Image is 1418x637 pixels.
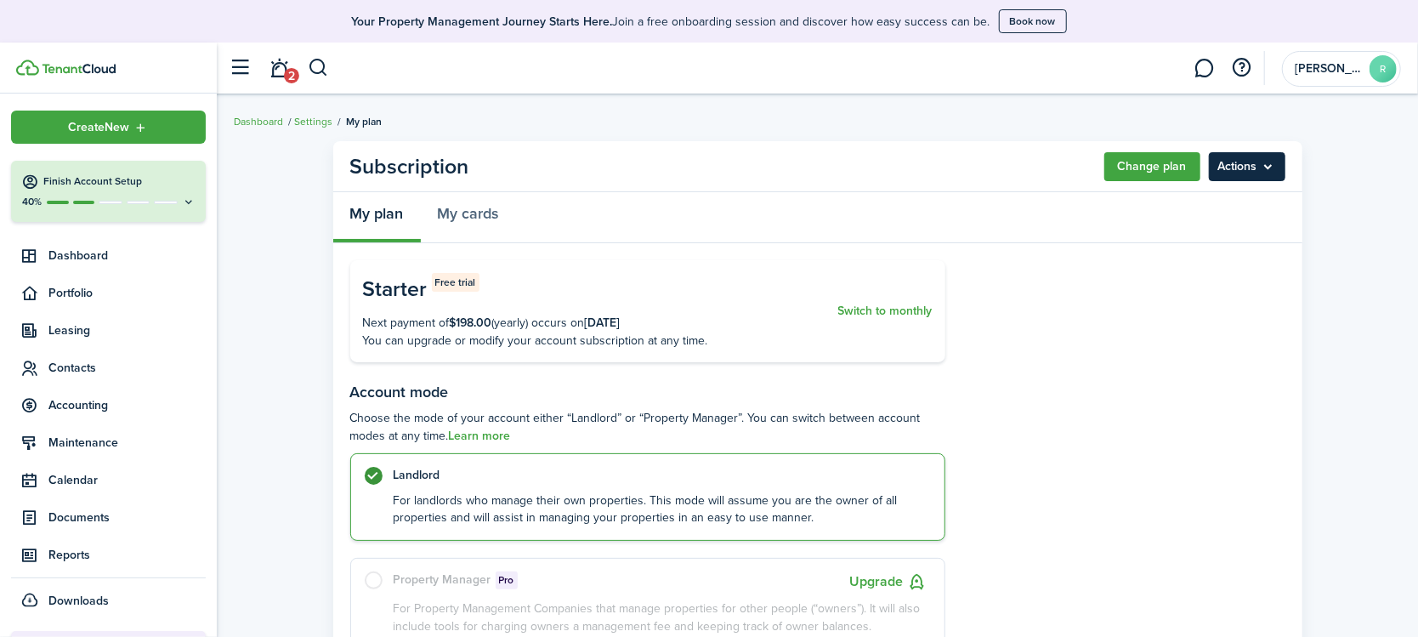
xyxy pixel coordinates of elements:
[48,471,206,489] span: Calendar
[394,600,927,635] p: For Property Management Companies that manage properties for other people (“owners”). It will als...
[363,273,428,305] h2: Starter
[346,114,382,129] span: My plan
[585,314,621,332] b: [DATE]
[308,54,329,82] button: Search
[363,314,830,332] p: Next payment of (yearly) occurs on
[394,467,440,484] control-radio-card-title: Landlord
[499,573,514,588] span: Pro
[48,592,109,610] span: Downloads
[1104,152,1200,181] button: Change plan
[264,47,296,90] a: Notifications
[48,396,206,414] span: Accounting
[48,284,206,302] span: Portfolio
[11,111,206,144] button: Open menu
[284,68,299,83] span: 2
[1188,47,1221,90] a: Messaging
[450,314,492,332] b: $198.00
[421,192,516,243] a: My cards
[350,384,945,401] settings-fieldset-title: Account mode
[394,492,927,527] p: For landlords who manage their own properties. This mode will assume you are the owner of all pro...
[43,174,196,189] h4: Finish Account Setup
[352,13,990,31] p: Join a free onboarding session and discover how easy success can be.
[838,273,933,350] button: Switch to monthly
[350,151,469,183] panel-main-title: Subscription
[48,359,206,377] span: Contacts
[11,538,206,572] a: Reports
[1209,152,1285,181] button: Open menu
[352,13,613,31] b: Your Property Management Journey Starts Here.
[48,434,206,452] span: Maintenance
[1295,63,1363,75] span: Robert
[394,572,518,593] span: Property Manager
[11,239,206,272] a: Dashboard
[48,247,206,264] span: Dashboard
[350,409,945,445] settings-fieldset-description: Choose the mode of your account either “Landlord” or “Property Manager”. You can switch between a...
[999,9,1067,33] button: Book now
[1209,152,1285,181] menu-btn: Actions
[48,321,206,339] span: Leasing
[11,161,206,222] button: Finish Account Setup40%
[449,429,511,443] a: Learn more
[69,122,130,134] span: Create New
[1228,54,1256,82] button: Open resource center
[363,332,830,350] p: You can upgrade or modify your account subscription at any time.
[48,509,206,526] span: Documents
[435,275,476,290] span: Free trial
[294,114,332,129] a: Settings
[234,114,283,129] a: Dashboard
[21,195,43,209] p: 40%
[16,60,39,76] img: TenantCloud
[1370,55,1397,82] avatar-text: R
[48,546,206,564] span: Reports
[224,52,257,84] button: Open sidebar
[42,64,116,74] img: TenantCloud
[850,572,927,593] button: Property ManagerProFor Property Management Companies that manage properties for other people (“ow...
